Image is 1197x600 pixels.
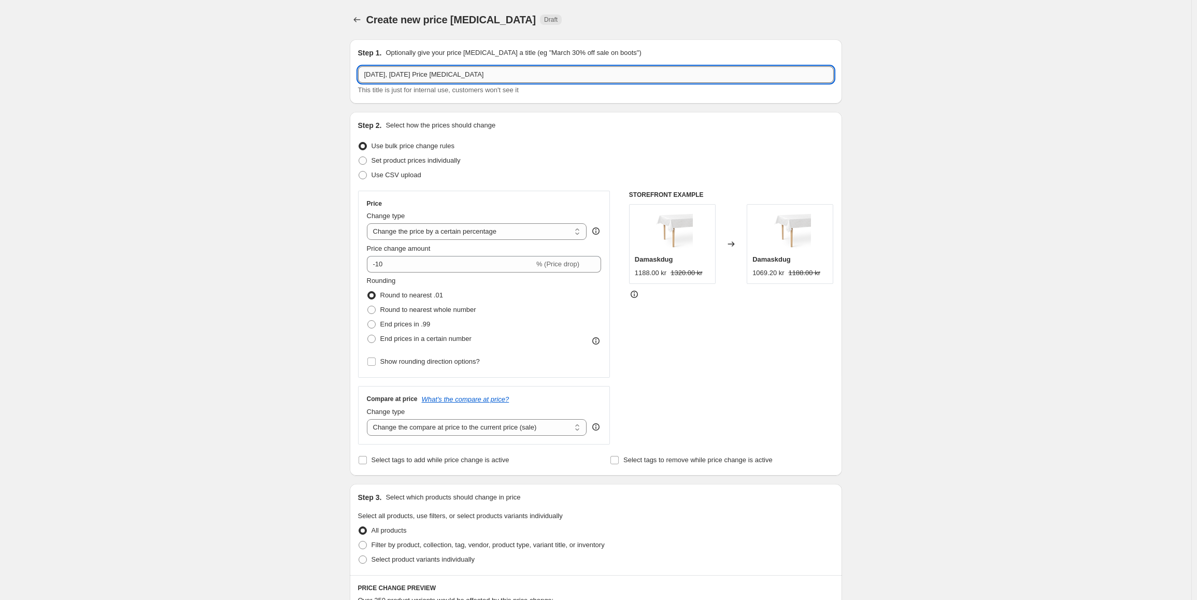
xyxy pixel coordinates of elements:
[372,541,605,549] span: Filter by product, collection, tag, vendor, product type, variant title, or inventory
[752,268,784,278] div: 1069.20 kr
[367,277,396,284] span: Rounding
[386,120,495,131] p: Select how the prices should change
[629,191,834,199] h6: STOREFRONT EXAMPLE
[635,268,666,278] div: 1188.00 kr
[651,210,693,251] img: arne-jacobsen-tablecloth-white-pack-2-new-final_80x.webp
[358,512,563,520] span: Select all products, use filters, or select products variants individually
[380,335,472,342] span: End prices in a certain number
[367,408,405,416] span: Change type
[358,120,382,131] h2: Step 2.
[380,320,431,328] span: End prices in .99
[380,306,476,313] span: Round to nearest whole number
[380,358,480,365] span: Show rounding direction options?
[789,268,820,278] strike: 1188.00 kr
[544,16,558,24] span: Draft
[372,555,475,563] span: Select product variants individually
[635,255,673,263] span: Damaskdug
[422,395,509,403] button: What's the compare at price?
[372,156,461,164] span: Set product prices individually
[367,395,418,403] h3: Compare at price
[358,584,834,592] h6: PRICE CHANGE PREVIEW
[358,66,834,83] input: 30% off holiday sale
[358,86,519,94] span: This title is just for internal use, customers won't see it
[367,199,382,208] h3: Price
[671,268,702,278] strike: 1320.00 kr
[536,260,579,268] span: % (Price drop)
[372,456,509,464] span: Select tags to add while price change is active
[372,526,407,534] span: All products
[769,210,811,251] img: arne-jacobsen-tablecloth-white-pack-2-new-final_80x.webp
[367,256,534,273] input: -15
[752,255,791,263] span: Damaskdug
[372,142,454,150] span: Use bulk price change rules
[350,12,364,27] button: Price change jobs
[372,171,421,179] span: Use CSV upload
[366,14,536,25] span: Create new price [MEDICAL_DATA]
[358,492,382,503] h2: Step 3.
[623,456,773,464] span: Select tags to remove while price change is active
[358,48,382,58] h2: Step 1.
[367,212,405,220] span: Change type
[386,492,520,503] p: Select which products should change in price
[591,422,601,432] div: help
[591,226,601,236] div: help
[386,48,641,58] p: Optionally give your price [MEDICAL_DATA] a title (eg "March 30% off sale on boots")
[367,245,431,252] span: Price change amount
[380,291,443,299] span: Round to nearest .01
